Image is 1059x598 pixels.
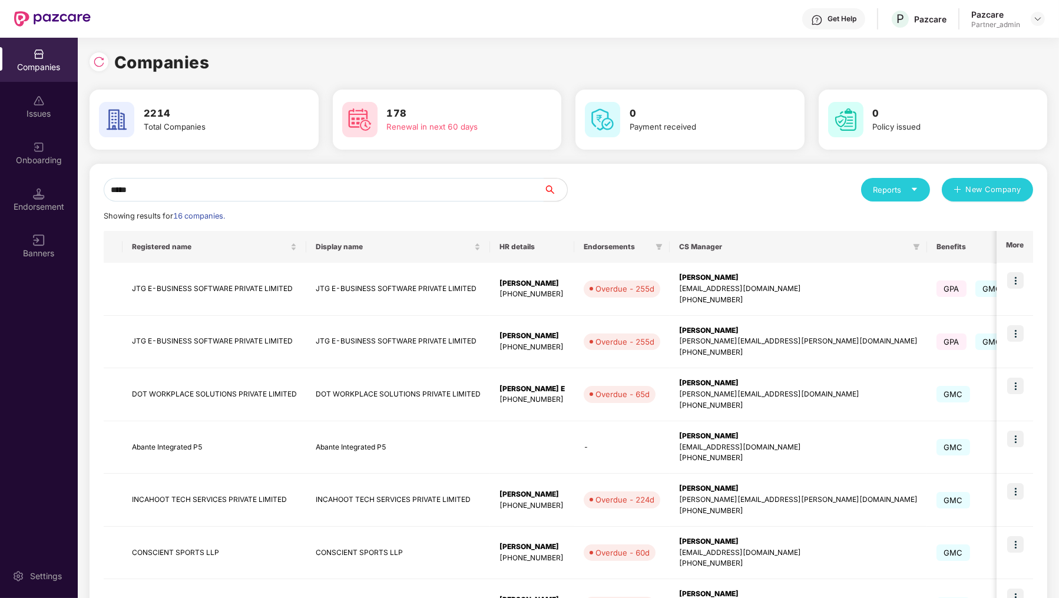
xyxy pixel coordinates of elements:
div: Overdue - 224d [595,494,654,506]
div: [PERSON_NAME][EMAIL_ADDRESS][PERSON_NAME][DOMAIN_NAME] [679,494,918,506]
div: [PHONE_NUMBER] [679,347,918,358]
div: [PERSON_NAME] [679,272,918,283]
img: New Pazcare Logo [14,11,91,27]
span: Showing results for [104,212,225,220]
img: svg+xml;base64,PHN2ZyB4bWxucz0iaHR0cDovL3d3dy53My5vcmcvMjAwMC9zdmciIHdpZHRoPSI2MCIgaGVpZ2h0PSI2MC... [585,102,620,137]
span: GMC [975,280,1009,297]
th: Benefits [927,231,1032,263]
td: CONSCIENT SPORTS LLP [123,527,306,580]
div: Reports [873,184,918,196]
span: filter [653,240,665,254]
span: Display name [316,242,472,252]
div: [PERSON_NAME] [679,378,918,389]
span: New Company [966,184,1022,196]
img: svg+xml;base64,PHN2ZyBpZD0iQ29tcGFuaWVzIiB4bWxucz0iaHR0cDovL3d3dy53My5vcmcvMjAwMC9zdmciIHdpZHRoPS... [33,48,45,60]
td: JTG E-BUSINESS SOFTWARE PRIVATE LIMITED [306,316,490,369]
td: Abante Integrated P5 [123,421,306,474]
div: [PHONE_NUMBER] [499,342,565,353]
div: [PERSON_NAME] [499,489,565,500]
h3: 178 [387,106,524,121]
td: INCAHOOT TECH SERVICES PRIVATE LIMITED [306,474,490,527]
td: JTG E-BUSINESS SOFTWARE PRIVATE LIMITED [306,263,490,316]
img: icon [1007,483,1024,500]
div: [PHONE_NUMBER] [499,553,565,564]
td: CONSCIENT SPORTS LLP [306,527,490,580]
span: GPA [936,280,967,297]
span: plus [954,186,961,195]
div: Total Companies [144,121,280,133]
th: HR details [490,231,574,263]
td: JTG E-BUSINESS SOFTWARE PRIVATE LIMITED [123,263,306,316]
span: GMC [936,544,970,561]
div: [PHONE_NUMBER] [499,289,565,300]
img: svg+xml;base64,PHN2ZyBpZD0iRHJvcGRvd24tMzJ4MzIiIHhtbG5zPSJodHRwOi8vd3d3LnczLm9yZy8yMDAwL3N2ZyIgd2... [1033,14,1043,24]
td: JTG E-BUSINESS SOFTWARE PRIVATE LIMITED [123,316,306,369]
span: Registered name [132,242,288,252]
div: Payment received [630,121,766,133]
div: [PHONE_NUMBER] [679,452,918,464]
span: GMC [936,386,970,402]
span: GMC [936,439,970,455]
div: Overdue - 65d [595,388,650,400]
img: svg+xml;base64,PHN2ZyB4bWxucz0iaHR0cDovL3d3dy53My5vcmcvMjAwMC9zdmciIHdpZHRoPSI2MCIgaGVpZ2h0PSI2MC... [828,102,863,137]
div: [PHONE_NUMBER] [679,558,918,569]
img: icon [1007,325,1024,342]
img: svg+xml;base64,PHN2ZyB3aWR0aD0iMTYiIGhlaWdodD0iMTYiIHZpZXdCb3g9IjAgMCAxNiAxNiIgZmlsbD0ibm9uZSIgeG... [33,234,45,246]
div: [EMAIL_ADDRESS][DOMAIN_NAME] [679,283,918,295]
img: svg+xml;base64,PHN2ZyB3aWR0aD0iMjAiIGhlaWdodD0iMjAiIHZpZXdCb3g9IjAgMCAyMCAyMCIgZmlsbD0ibm9uZSIgeG... [33,141,45,153]
img: svg+xml;base64,PHN2ZyBpZD0iSGVscC0zMngzMiIgeG1sbnM9Imh0dHA6Ly93d3cudzMub3JnLzIwMDAvc3ZnIiB3aWR0aD... [811,14,823,26]
img: icon [1007,431,1024,447]
div: Overdue - 60d [595,547,650,559]
div: [PERSON_NAME] E [499,384,565,395]
button: plusNew Company [942,178,1033,201]
td: Abante Integrated P5 [306,421,490,474]
img: svg+xml;base64,PHN2ZyBpZD0iSXNzdWVzX2Rpc2FibGVkIiB4bWxucz0iaHR0cDovL3d3dy53My5vcmcvMjAwMC9zdmciIH... [33,95,45,107]
img: icon [1007,378,1024,394]
span: filter [656,243,663,250]
span: GPA [936,333,967,350]
td: DOT WORKPLACE SOLUTIONS PRIVATE LIMITED [306,368,490,421]
div: [PHONE_NUMBER] [679,295,918,306]
div: [PERSON_NAME] [499,331,565,342]
div: [PERSON_NAME] [499,541,565,553]
div: [PHONE_NUMBER] [679,400,918,411]
span: P [896,12,904,26]
td: DOT WORKPLACE SOLUTIONS PRIVATE LIMITED [123,368,306,421]
h3: 0 [873,106,1010,121]
span: caret-down [911,186,918,193]
span: filter [911,240,922,254]
th: Registered name [123,231,306,263]
div: [PERSON_NAME] [679,483,918,494]
h3: 2214 [144,106,280,121]
td: INCAHOOT TECH SERVICES PRIVATE LIMITED [123,474,306,527]
img: svg+xml;base64,PHN2ZyB4bWxucz0iaHR0cDovL3d3dy53My5vcmcvMjAwMC9zdmciIHdpZHRoPSI2MCIgaGVpZ2h0PSI2MC... [99,102,134,137]
div: Overdue - 255d [595,336,654,348]
td: - [574,421,670,474]
span: 16 companies. [173,212,225,220]
img: svg+xml;base64,PHN2ZyBpZD0iUmVsb2FkLTMyeDMyIiB4bWxucz0iaHR0cDovL3d3dy53My5vcmcvMjAwMC9zdmciIHdpZH... [93,56,105,68]
span: GMC [975,333,1009,350]
div: [PHONE_NUMBER] [679,506,918,517]
img: svg+xml;base64,PHN2ZyBpZD0iU2V0dGluZy0yMHgyMCIgeG1sbnM9Imh0dHA6Ly93d3cudzMub3JnLzIwMDAvc3ZnIiB3aW... [12,570,24,582]
img: svg+xml;base64,PHN2ZyB3aWR0aD0iMTQuNSIgaGVpZ2h0PSIxNC41IiB2aWV3Qm94PSIwIDAgMTYgMTYiIGZpbGw9Im5vbm... [33,188,45,200]
span: GMC [936,492,970,508]
button: search [543,178,568,201]
div: Pazcare [914,14,947,25]
h1: Companies [114,49,210,75]
div: [PHONE_NUMBER] [499,500,565,511]
div: [PERSON_NAME] [679,536,918,547]
div: [PERSON_NAME] [499,278,565,289]
div: Overdue - 255d [595,283,654,295]
span: search [543,185,567,194]
div: [PERSON_NAME] [679,325,918,336]
div: Renewal in next 60 days [387,121,524,133]
div: [EMAIL_ADDRESS][DOMAIN_NAME] [679,547,918,559]
div: [EMAIL_ADDRESS][DOMAIN_NAME] [679,442,918,453]
span: filter [913,243,920,250]
div: [PERSON_NAME][EMAIL_ADDRESS][PERSON_NAME][DOMAIN_NAME] [679,336,918,347]
img: icon [1007,272,1024,289]
span: CS Manager [679,242,908,252]
div: Partner_admin [971,20,1020,29]
div: [PHONE_NUMBER] [499,394,565,405]
img: icon [1007,536,1024,553]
